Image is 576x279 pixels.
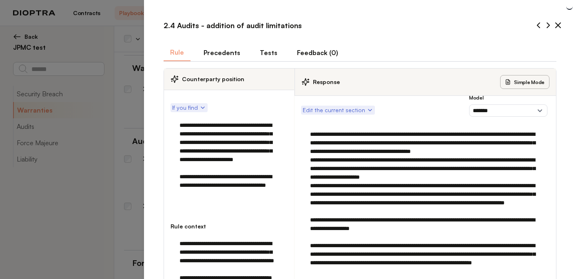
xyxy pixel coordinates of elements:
button: Precedents [197,44,247,61]
button: Edit the current section [301,106,375,115]
h4: Rule context [171,222,288,230]
div: Counterparty position [164,69,294,90]
h3: 2.4 Audits - addition of audit limitations [157,13,308,38]
button: Feedback (0) [290,44,345,61]
div: Response [301,78,340,86]
select: Model [469,104,547,117]
span: If you find [172,104,206,112]
button: Rule [164,44,191,61]
span: Edit the current section [303,106,373,114]
button: If you find [171,103,208,112]
h3: Model [469,95,547,101]
button: Tests [253,44,284,61]
button: Simple Mode [500,75,549,89]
